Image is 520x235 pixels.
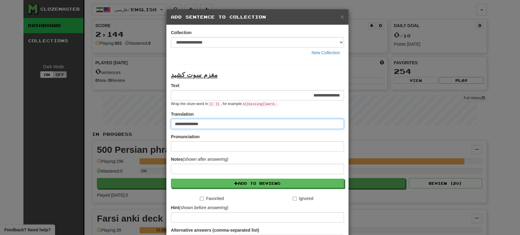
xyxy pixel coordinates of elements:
[171,227,259,233] label: Alternative answers (comma-separated list)
[171,111,194,117] label: Translation
[214,102,221,107] code: }}
[171,156,228,162] label: Notes
[179,205,228,210] em: (shown before answering)
[171,71,218,78] u: مغزم سوت کشید
[171,30,192,36] label: Collection
[200,197,204,201] input: Favorited
[171,102,278,106] small: Wrap the cloze-word in , for example .
[293,195,313,202] label: Ignored
[340,13,344,20] button: Close
[208,102,214,107] code: {{
[340,13,344,20] span: ×
[242,102,277,107] code: A {{ missing }} word.
[293,197,297,201] input: Ignored
[183,157,228,162] em: (shown after answering)
[171,179,344,188] button: Add to Reviews
[308,47,344,58] button: New Collection
[200,195,224,202] label: Favorited
[171,82,179,89] label: Text
[171,134,200,140] label: Pronunciation
[171,205,228,211] label: Hint
[171,14,344,20] h5: Add Sentence to Collection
